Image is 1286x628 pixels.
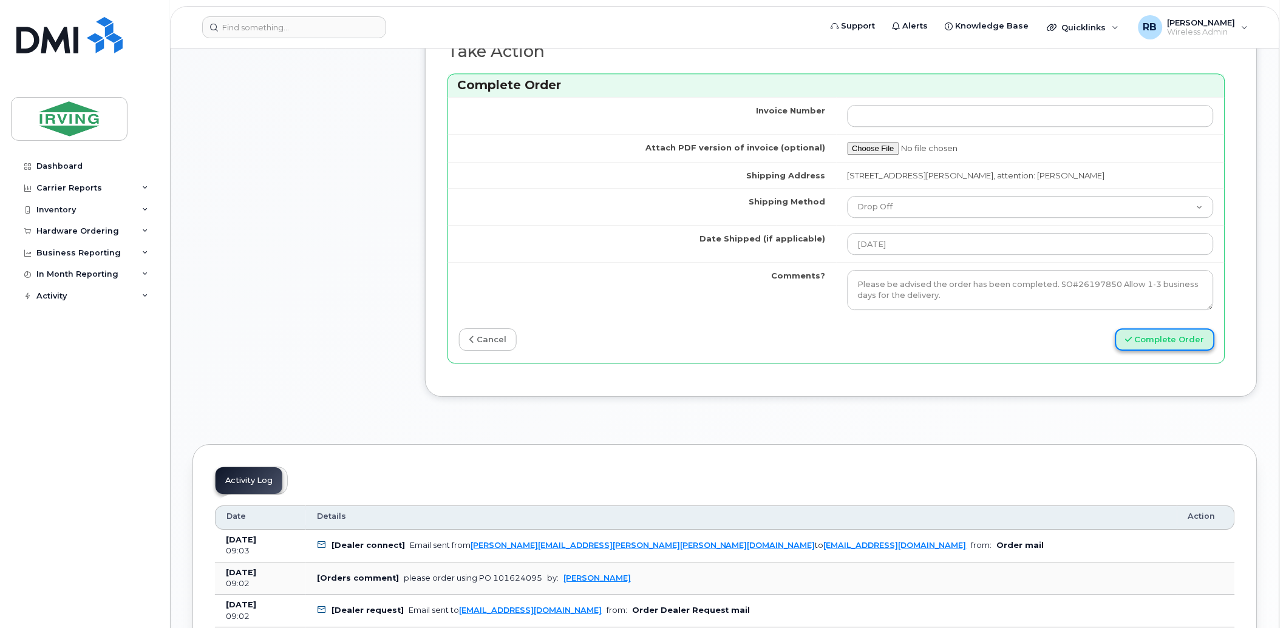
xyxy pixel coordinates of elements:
[226,578,295,589] div: 09:02
[772,270,826,282] label: Comments?
[547,573,559,582] span: by:
[1062,22,1106,32] span: Quicklinks
[332,541,405,550] b: [Dealer connect]
[607,606,627,615] span: from:
[226,600,256,609] b: [DATE]
[457,77,1216,93] h3: Complete Order
[226,511,246,522] span: Date
[1168,27,1236,37] span: Wireless Admin
[837,162,1225,189] td: [STREET_ADDRESS][PERSON_NAME], attention: [PERSON_NAME]
[1130,15,1257,39] div: Roberts, Brad
[410,541,967,550] div: Email sent from to
[757,105,826,116] label: Invoice Number
[1177,505,1235,530] th: Action
[747,170,826,181] label: Shipping Address
[226,535,256,544] b: [DATE]
[646,142,826,154] label: Attach PDF version of invoice (optional)
[317,511,346,522] span: Details
[1039,15,1128,39] div: Quicklinks
[404,573,542,582] div: please order using PO 101624095
[1115,328,1215,351] button: Complete Order
[409,606,602,615] div: Email sent to
[971,541,992,550] span: from:
[842,20,876,32] span: Support
[563,573,631,582] a: [PERSON_NAME]
[332,606,404,615] b: [Dealer request]
[937,14,1038,38] a: Knowledge Base
[823,14,884,38] a: Support
[956,20,1029,32] span: Knowledge Base
[1168,18,1236,27] span: [PERSON_NAME]
[447,42,1225,61] h2: Take Action
[824,541,967,550] a: [EMAIL_ADDRESS][DOMAIN_NAME]
[202,16,386,38] input: Find something...
[632,606,750,615] b: Order Dealer Request mail
[997,541,1044,550] b: Order mail
[226,611,295,622] div: 09:02
[903,20,928,32] span: Alerts
[226,545,295,556] div: 09:03
[459,328,517,351] a: cancel
[700,233,826,245] label: Date Shipped (if applicable)
[749,196,826,208] label: Shipping Method
[459,606,602,615] a: [EMAIL_ADDRESS][DOMAIN_NAME]
[317,573,399,582] b: [Orders comment]
[226,568,256,577] b: [DATE]
[471,541,815,550] a: [PERSON_NAME][EMAIL_ADDRESS][PERSON_NAME][PERSON_NAME][DOMAIN_NAME]
[884,14,937,38] a: Alerts
[1143,20,1157,35] span: RB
